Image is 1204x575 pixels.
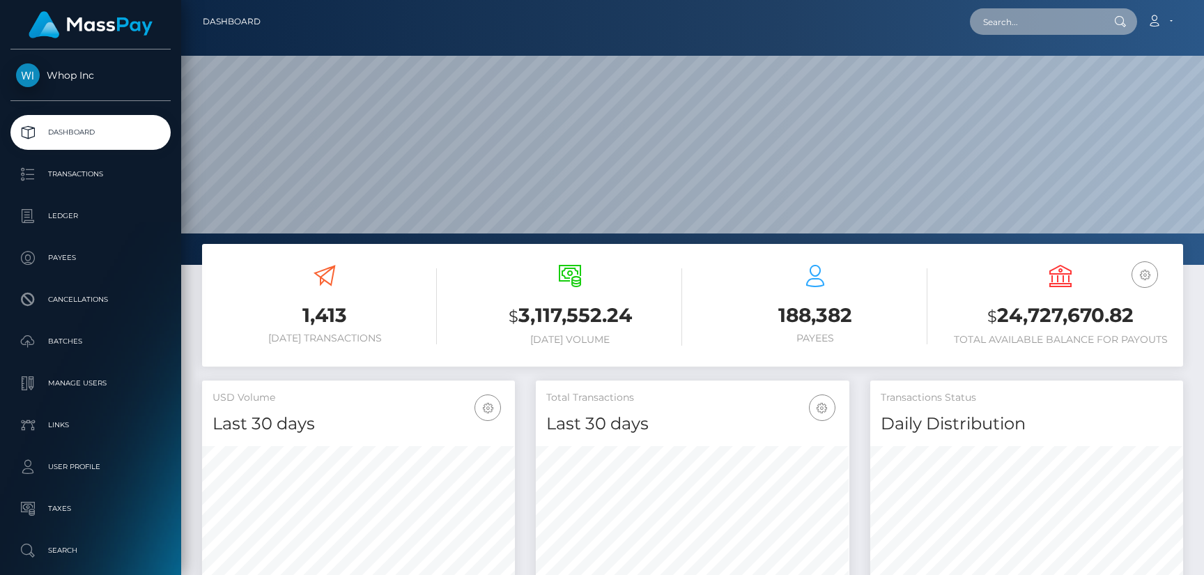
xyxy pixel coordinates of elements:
a: Batches [10,324,171,359]
h5: Total Transactions [546,391,838,405]
a: Dashboard [10,115,171,150]
h6: Total Available Balance for Payouts [948,334,1173,346]
h5: Transactions Status [881,391,1173,405]
span: Whop Inc [10,69,171,82]
p: Taxes [16,498,165,519]
img: MassPay Logo [29,11,153,38]
p: Ledger [16,206,165,227]
a: User Profile [10,450,171,484]
input: Search... [970,8,1101,35]
a: Transactions [10,157,171,192]
h3: 24,727,670.82 [948,302,1173,330]
h4: Daily Distribution [881,412,1173,436]
p: Dashboard [16,122,165,143]
p: Batches [16,331,165,352]
p: Payees [16,247,165,268]
a: Manage Users [10,366,171,401]
h4: Last 30 days [546,412,838,436]
p: Cancellations [16,289,165,310]
p: Links [16,415,165,436]
a: Payees [10,240,171,275]
a: Taxes [10,491,171,526]
p: Manage Users [16,373,165,394]
h5: USD Volume [213,391,504,405]
a: Cancellations [10,282,171,317]
a: Search [10,533,171,568]
small: $ [987,307,997,326]
h3: 3,117,552.24 [458,302,682,330]
p: Transactions [16,164,165,185]
h6: [DATE] Volume [458,334,682,346]
p: Search [16,540,165,561]
h6: [DATE] Transactions [213,332,437,344]
small: $ [509,307,518,326]
h6: Payees [703,332,927,344]
p: User Profile [16,457,165,477]
a: Ledger [10,199,171,233]
h3: 1,413 [213,302,437,329]
a: Dashboard [203,7,261,36]
h4: Last 30 days [213,412,504,436]
img: Whop Inc [16,63,40,87]
a: Links [10,408,171,443]
h3: 188,382 [703,302,927,329]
